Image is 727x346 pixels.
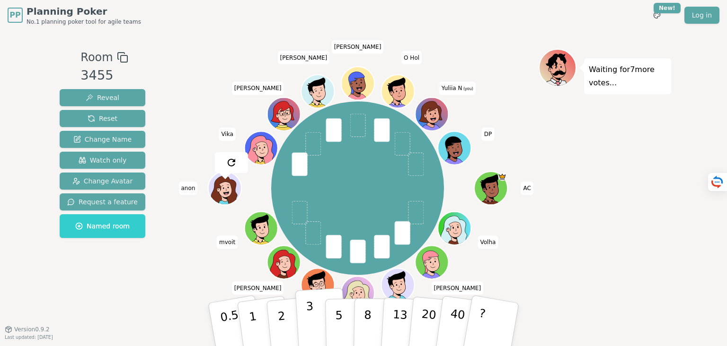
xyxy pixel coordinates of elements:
span: Click to change your name [178,182,197,195]
span: Reveal [86,93,119,102]
div: 3455 [80,66,128,85]
span: Named room [75,221,130,231]
span: Click to change your name [232,282,284,295]
span: Click to change your name [332,40,384,54]
span: Click to change your name [217,236,238,249]
img: reset [225,157,237,168]
button: Reveal [60,89,145,106]
button: Version0.9.2 [5,326,50,333]
span: Click to change your name [431,282,483,295]
a: Log in [684,7,719,24]
span: Planning Poker [27,5,141,18]
span: Click to change your name [219,127,235,141]
span: Click to change your name [232,82,284,95]
span: Change Name [73,135,132,144]
p: Waiting for 7 more votes... [589,63,666,90]
span: Request a feature [67,197,138,207]
button: Change Avatar [60,173,145,190]
span: PP [9,9,20,21]
button: Click to change your avatar [416,99,447,130]
button: Request a feature [60,193,145,210]
span: Click to change your name [278,51,330,64]
a: PPPlanning PokerNo.1 planning poker tool for agile teams [8,5,141,26]
span: Watch only [79,155,127,165]
span: Click to change your name [478,236,498,249]
span: Click to change your name [439,82,476,95]
span: Last updated: [DATE] [5,335,53,340]
span: Click to change your name [521,182,533,195]
button: Named room [60,214,145,238]
span: No.1 planning poker tool for agile teams [27,18,141,26]
span: Click to change your name [482,127,494,141]
button: Change Name [60,131,145,148]
span: Click to change your name [401,51,422,64]
span: Room [80,49,113,66]
span: (you) [462,87,473,91]
span: Change Avatar [72,176,133,186]
div: New! [654,3,681,13]
button: Watch only [60,152,145,169]
button: New! [648,7,665,24]
span: Reset [88,114,117,123]
button: Reset [60,110,145,127]
span: Version 0.9.2 [14,326,50,333]
span: AC is the host [498,173,506,181]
